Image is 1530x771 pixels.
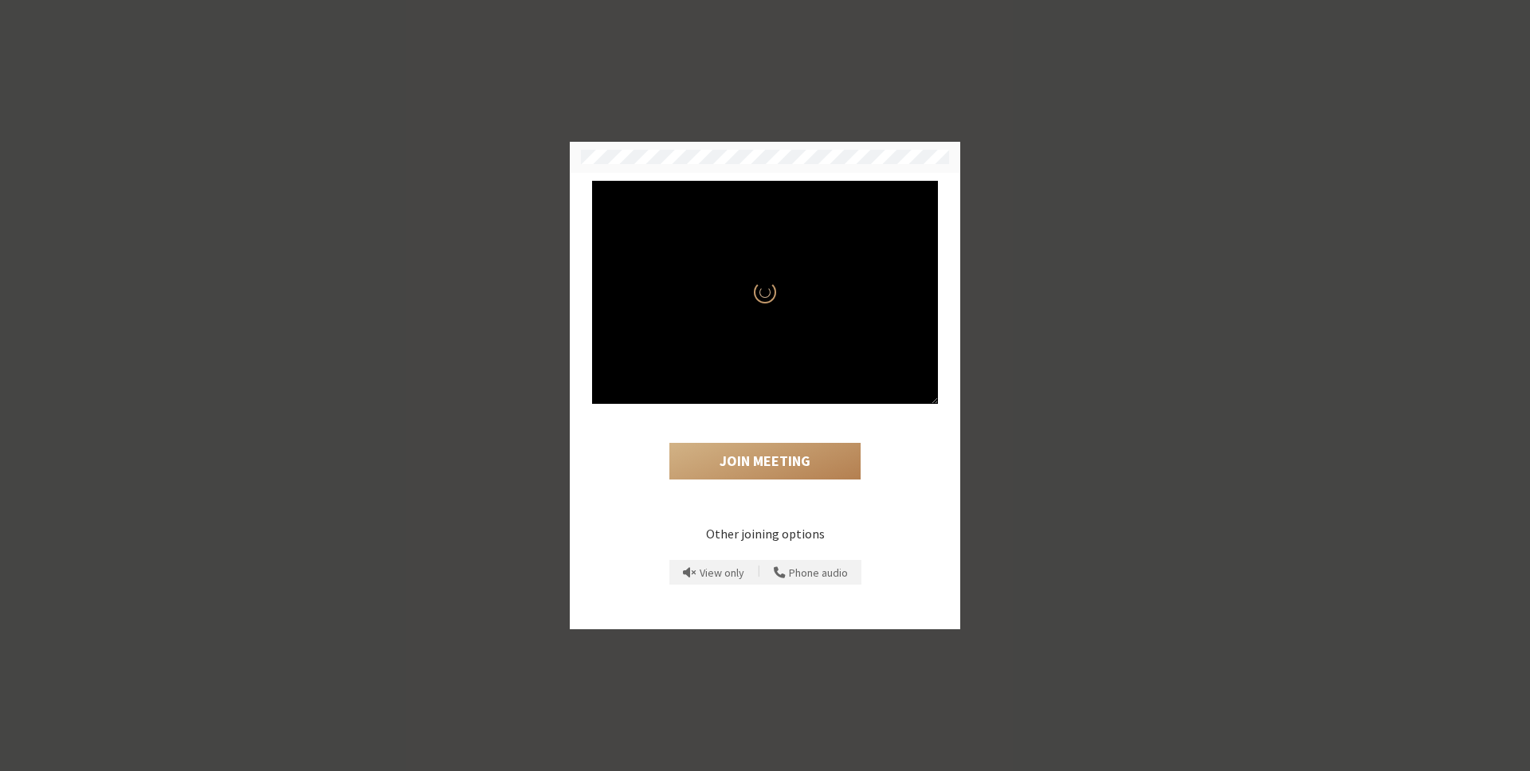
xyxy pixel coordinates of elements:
[677,560,750,585] button: Prevent echo when there is already an active mic and speaker in the room.
[700,567,744,579] span: View only
[669,443,861,479] button: Join Meeting
[768,560,853,585] button: Use your phone for mic and speaker while you view the meeting on this device.
[592,524,938,543] p: Other joining options
[789,567,848,579] span: Phone audio
[758,562,760,583] span: |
